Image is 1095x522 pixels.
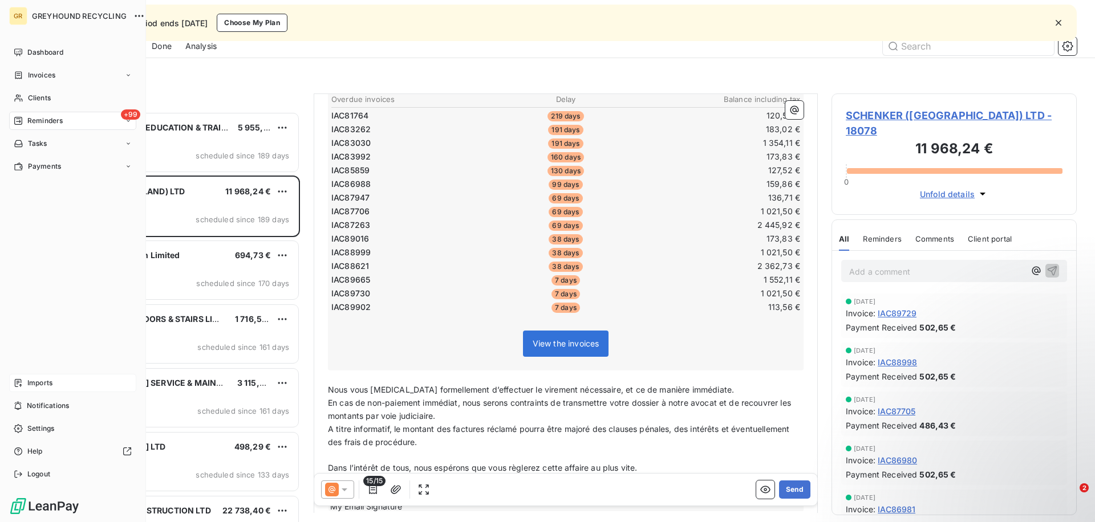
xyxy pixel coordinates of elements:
[80,378,256,388] span: [PERSON_NAME] SERVICE & MAINTENANCE
[235,250,271,260] span: 694,73 €
[331,178,371,190] span: IAC86988
[28,70,55,80] span: Invoices
[331,165,370,176] span: IAC85859
[27,378,52,388] span: Imports
[1080,483,1089,492] span: 2
[331,206,370,217] span: IAC87706
[235,314,274,324] span: 1 716,57 €
[854,298,875,305] span: [DATE]
[196,151,289,160] span: scheduled since 189 days
[645,287,801,300] td: 1 021,50 €
[779,480,810,499] button: Send
[237,378,278,388] span: 3 115,20 €
[196,470,289,479] span: scheduled since 133 days
[80,123,272,132] span: LAOIS & OFFALY EDUCATION & TRAINING BOARD
[551,275,580,286] span: 7 days
[1056,483,1084,511] iframe: Intercom live chat
[328,463,637,472] span: Dans l’intérêt de tous, nous espérons que vous règlerez cette affaire au plus vite.
[645,246,801,259] td: 1 021,50 €
[844,177,849,186] span: 0
[645,164,801,177] td: 127,52 €
[645,233,801,245] td: 173,83 €
[846,503,875,515] span: Invoice :
[549,180,582,190] span: 99 days
[916,187,992,201] button: Unfold details
[547,166,584,176] span: 130 days
[328,385,734,394] span: Nous vous [MEDICAL_DATA] formellement d’effectuer le virement nécessaire, et ce de manière immédi...
[28,93,51,103] span: Clients
[878,307,916,319] span: IAC89729
[533,339,599,348] span: View the invoices
[548,125,583,135] span: 191 days
[915,234,954,243] span: Comments
[549,248,582,258] span: 38 days
[878,356,917,368] span: IAC88998
[551,289,580,299] span: 7 days
[331,274,370,286] span: IAC89665
[331,288,370,299] span: IAC89730
[80,314,238,324] span: WOOD STYLE DOORS & STAIRS LIMITED
[331,301,371,313] span: IAC89902
[854,347,875,354] span: [DATE]
[331,247,371,258] span: IAC88999
[331,151,371,162] span: IAC83992
[27,401,69,411] span: Notifications
[9,442,136,460] a: Help
[854,494,875,501] span: [DATE]
[846,370,917,382] span: Payment Received
[551,303,580,313] span: 7 days
[854,445,875,452] span: [DATE]
[197,406,289,415] span: scheduled since 161 days
[331,124,371,135] span: IAC83262
[328,424,792,447] span: A titre informatif, le montant des factures réclamé pourra être majoré des clauses pénales, des i...
[839,234,849,243] span: All
[27,116,63,126] span: Reminders
[549,262,582,272] span: 38 days
[645,301,801,313] td: 113,56 €
[331,110,368,121] span: IAC81764
[549,221,582,231] span: 69 days
[28,161,61,172] span: Payments
[121,109,140,120] span: +99
[846,356,875,368] span: Invoice :
[920,188,975,200] span: Unfold details
[27,469,50,479] span: Logout
[185,40,217,52] span: Analysis
[645,260,801,272] td: 2 362,73 €
[225,186,271,196] span: 11 968,24 €
[238,123,281,132] span: 5 955,72 €
[27,423,54,434] span: Settings
[846,108,1062,138] span: SCHENKER ([GEOGRAPHIC_DATA]) LTD - 18078
[645,123,801,136] td: 183,02 €
[968,234,1012,243] span: Client portal
[645,109,801,122] td: 120,54 €
[55,112,300,522] div: grid
[846,419,917,431] span: Payment Received
[331,192,370,203] span: IAC87947
[863,234,901,243] span: Reminders
[28,138,47,149] span: Tasks
[846,307,875,319] span: Invoice :
[197,342,289,352] span: scheduled since 161 days
[9,7,27,25] div: GR
[234,442,271,451] span: 498,29 €
[883,37,1054,55] input: Search
[919,321,956,333] span: 502,65 €
[645,178,801,190] td: 159,86 €
[919,370,956,382] span: 502,65 €
[196,279,289,288] span: scheduled since 170 days
[645,93,801,105] th: Balance including tax
[331,93,486,105] th: Overdue invoices
[27,446,43,456] span: Help
[878,503,915,515] span: IAC86981
[846,405,875,417] span: Invoice :
[488,93,643,105] th: Delay
[548,138,583,149] span: 191 days
[549,193,582,203] span: 69 days
[331,233,369,244] span: IAC89016
[27,47,63,58] span: Dashboard
[846,468,917,480] span: Payment Received
[846,321,917,333] span: Payment Received
[645,137,801,149] td: 1 354,11 €
[331,219,370,231] span: IAC87263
